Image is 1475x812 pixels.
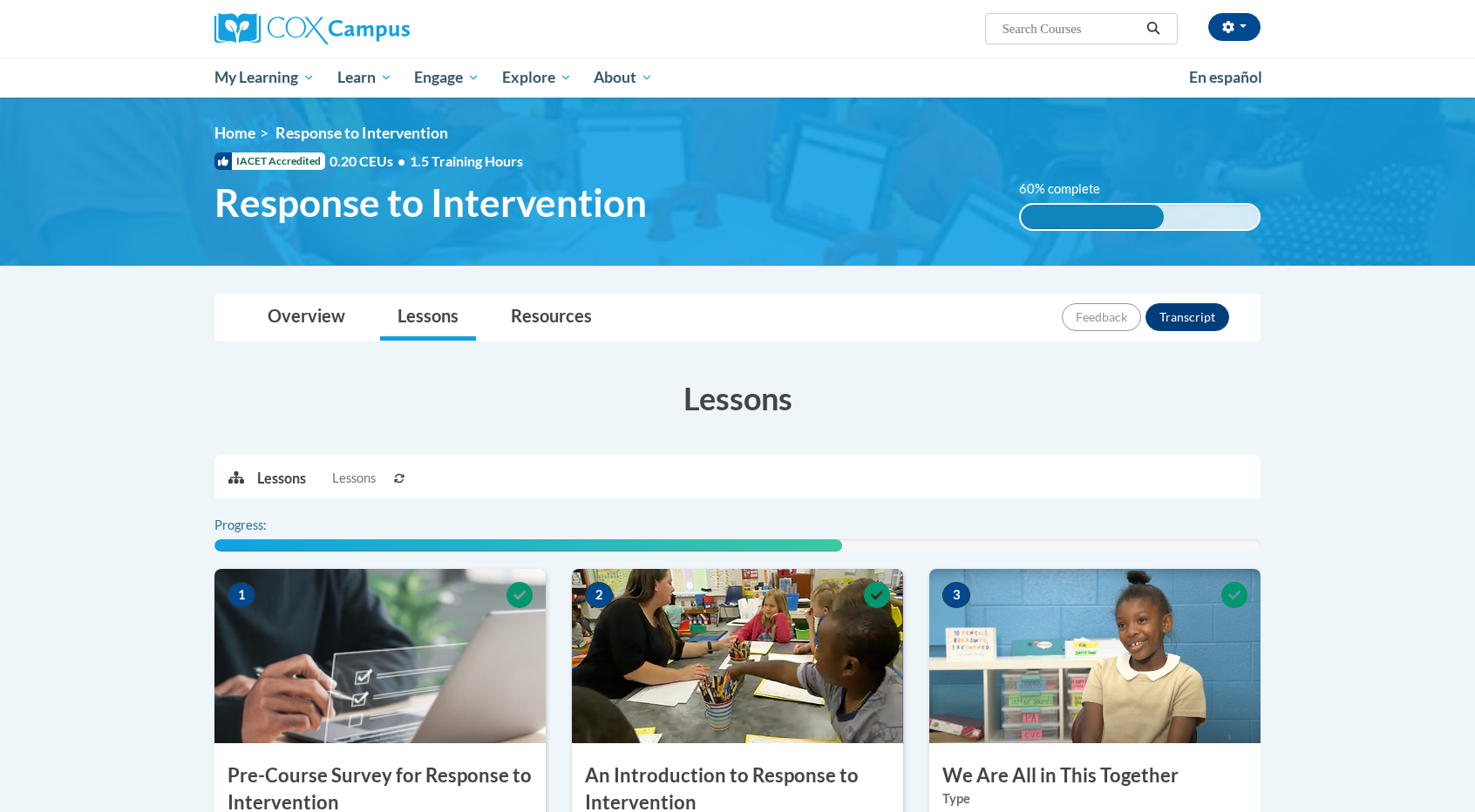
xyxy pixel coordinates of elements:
img: Cox Campus [214,13,410,44]
a: Overview [250,294,363,341]
a: Explore [491,58,583,98]
a: My Learning [203,58,326,98]
button: Search [1140,18,1166,39]
span: • [398,152,405,169]
img: Course Image [214,569,546,743]
span: 3 [942,582,970,608]
button: Transcript [1145,303,1229,331]
a: Engage [403,58,491,98]
span: 0.20 CEUs [330,152,410,171]
img: Course Image [929,569,1261,743]
span: My Learning [214,67,315,88]
a: Learn [326,58,404,98]
label: Type [942,789,1247,809]
a: Cox Campus [214,13,546,44]
p: Lessons [257,469,306,488]
label: Progress: [214,516,315,535]
img: Course Image [572,569,903,743]
input: Search Courses [1001,18,1140,39]
span: 1.5 Training Hours [410,152,523,169]
span: 1 [228,582,255,608]
span: Engage [414,67,479,88]
a: Lessons [380,294,476,341]
span: En español [1189,68,1262,86]
span: About [594,67,653,88]
label: 60% complete [1019,179,1119,199]
a: En español [1178,59,1274,96]
a: Resources [493,294,609,341]
span: Explore [502,67,572,88]
a: Home [214,124,255,142]
span: Learn [337,67,392,88]
span: Lessons [332,469,376,488]
span: Response to Intervention [275,124,448,142]
div: Main menu [188,58,1287,98]
h3: Lessons [214,376,1261,420]
span: 2 [585,582,613,608]
span: IACET Accredited [214,152,325,170]
div: 60% complete [1021,205,1164,229]
button: Account Settings [1208,13,1261,41]
button: Feedback [1062,303,1141,331]
span: Response to Intervention [214,179,647,226]
h3: We Are All in This Together [929,762,1261,789]
a: About [583,58,665,98]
